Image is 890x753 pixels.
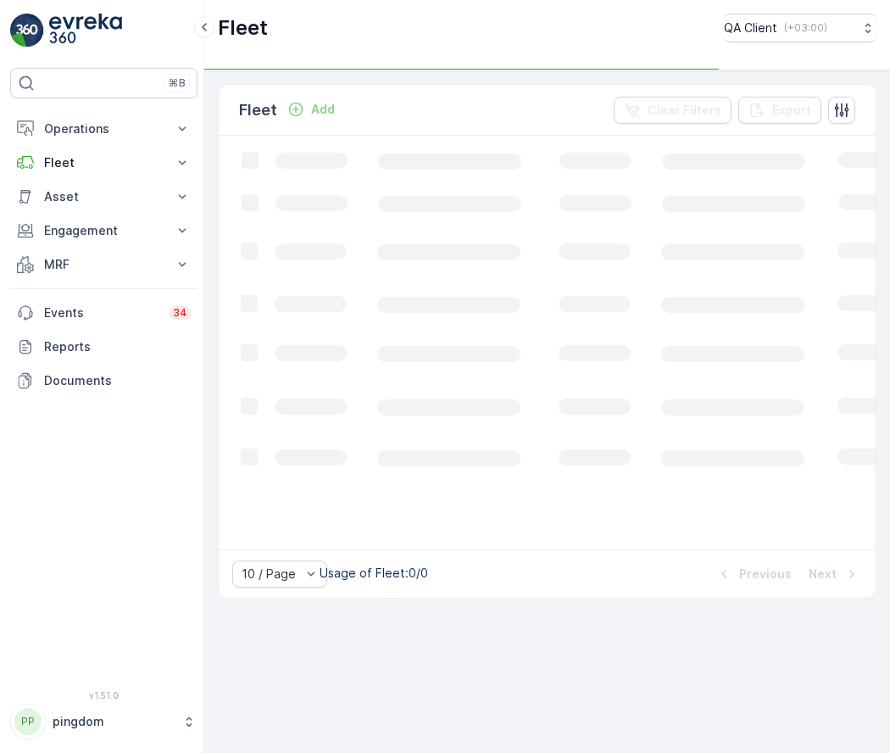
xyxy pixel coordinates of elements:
[739,566,792,583] p: Previous
[44,338,191,355] p: Reports
[809,566,837,583] p: Next
[10,690,197,700] span: v 1.51.0
[44,120,164,137] p: Operations
[281,99,342,120] button: Add
[44,372,191,389] p: Documents
[724,20,777,36] p: QA Client
[49,14,122,47] img: logo_light-DOdMpM7g.png
[14,708,42,735] div: PP
[772,102,811,119] p: Export
[10,330,197,364] a: Reports
[10,214,197,248] button: Engagement
[10,248,197,282] button: MRF
[10,112,197,146] button: Operations
[44,222,164,239] p: Engagement
[10,296,197,330] a: Events34
[53,713,174,730] p: pingdom
[648,102,721,119] p: Clear Filters
[10,180,197,214] button: Asset
[807,564,862,584] button: Next
[738,97,821,124] button: Export
[239,98,277,122] p: Fleet
[10,704,197,739] button: PPpingdom
[724,14,876,42] button: QA Client(+03:00)
[44,256,164,273] p: MRF
[10,364,197,398] a: Documents
[10,14,44,47] img: logo
[44,304,159,321] p: Events
[614,97,731,124] button: Clear Filters
[218,14,268,42] p: Fleet
[44,188,164,205] p: Asset
[714,564,793,584] button: Previous
[44,154,164,171] p: Fleet
[311,101,335,118] p: Add
[169,76,186,90] p: ⌘B
[173,306,187,320] p: 34
[320,565,428,582] p: Usage of Fleet : 0/0
[784,21,827,35] p: ( +03:00 )
[10,146,197,180] button: Fleet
